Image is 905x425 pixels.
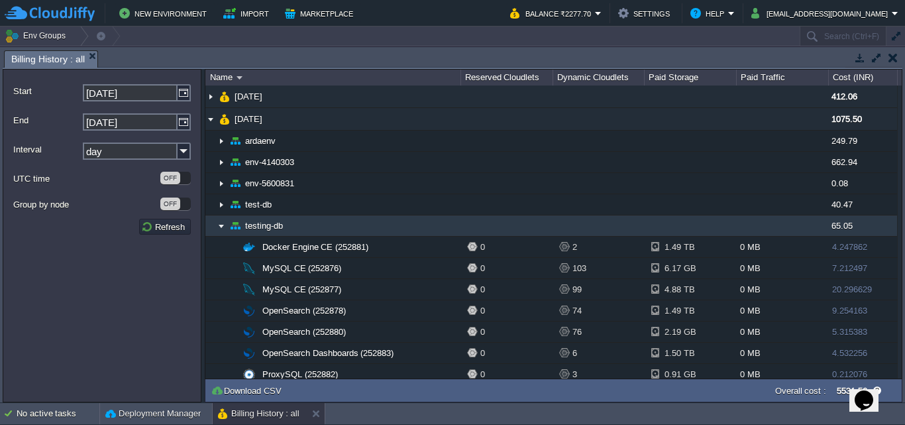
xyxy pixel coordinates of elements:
[216,152,227,172] img: AMDAwAAAACH5BAEAAAAALAAAAAABAAEAAAICRAEAOw==
[261,347,396,359] a: OpenSearch Dashboards (252883)
[244,135,278,147] a: ardaenv
[831,114,862,124] span: 1075.50
[737,237,829,257] div: 0 MB
[831,200,853,210] span: 40.47
[230,215,240,236] img: AMDAwAAAACH5BAEAAAAALAAAAAABAAEAAAICRAEAOw==
[261,263,343,274] a: MySQL CE (252876)
[261,305,348,316] a: OpenSearch (252878)
[559,300,645,321] div: 74
[751,5,892,21] button: [EMAIL_ADDRESS][DOMAIN_NAME]
[240,364,258,385] img: AMDAwAAAACH5BAEAAAAALAAAAAABAAEAAAICRAEAOw==
[219,86,230,107] img: AMDAwAAAACH5BAEAAAAALAAAAAABAAEAAAICRAEAOw==
[13,113,81,127] label: End
[737,70,828,86] div: Paid Traffic
[240,300,258,321] img: AMDAwAAAACH5BAEAAAAALAAAAAABAAEAAAICRAEAOw==
[832,327,867,337] span: 5.315383
[227,364,237,385] img: AMDAwAAAACH5BAEAAAAALAAAAAABAAEAAAICRAEAOw==
[227,258,237,278] img: AMDAwAAAACH5BAEAAAAALAAAAAABAAEAAAICRAEAOw==
[737,258,829,278] div: 0 MB
[651,279,694,300] div: 4.88 TB
[832,348,867,358] span: 4.532256
[216,173,227,194] img: AMDAwAAAACH5BAEAAAAALAAAAAABAAEAAAICRAEAOw==
[240,279,258,300] img: AMDAwAAAACH5BAEAAAAALAAAAAABAAEAAAICRAEAOw==
[105,407,201,420] button: Deployment Manager
[240,258,258,278] img: AMDAwAAAACH5BAEAAAAALAAAAAABAAEAAAICRAEAOw==
[737,300,829,321] div: 0 MB
[559,237,645,257] div: 2
[775,386,827,396] label: Overall cost :
[831,221,853,231] span: 65.05
[244,199,274,210] a: test-db
[618,5,674,21] button: Settings
[849,372,892,412] iframe: chat widget
[119,5,211,21] button: New Environment
[207,70,460,86] div: Name
[11,51,85,68] span: Billing History : all
[13,143,81,156] label: Interval
[559,364,645,385] div: 3
[244,220,285,231] a: testing-db
[467,364,553,385] div: 0
[230,194,240,215] img: AMDAwAAAACH5BAEAAAAALAAAAAABAAEAAAICRAEAOw==
[467,258,553,278] div: 0
[223,5,273,21] button: Import
[645,70,736,86] div: Paid Storage
[651,343,694,363] div: 1.50 TB
[160,172,180,184] div: OFF
[244,156,296,168] a: env-4140303
[832,369,867,379] span: 0.212076
[831,136,857,146] span: 249.79
[832,242,867,252] span: 4.247862
[651,322,694,342] div: 2.19 GB
[559,258,645,278] div: 103
[651,258,694,278] div: 6.17 GB
[230,131,240,151] img: AMDAwAAAACH5BAEAAAAALAAAAAABAAEAAAICRAEAOw==
[205,108,216,130] img: AMDAwAAAACH5BAEAAAAALAAAAAABAAEAAAICRAEAOw==
[240,343,258,363] img: AMDAwAAAACH5BAEAAAAALAAAAAABAAEAAAICRAEAOw==
[230,173,240,194] img: AMDAwAAAACH5BAEAAAAALAAAAAABAAEAAAICRAEAOw==
[233,113,264,125] a: [DATE]
[233,91,264,102] a: [DATE]
[737,364,829,385] div: 0 MB
[211,385,286,396] button: Download CSV
[261,326,348,337] a: OpenSearch (252880)
[13,172,159,186] label: UTC time
[837,386,867,396] label: 5531.56
[5,27,70,45] button: Env Groups
[467,300,553,321] div: 0
[285,5,357,21] button: Marketplace
[467,322,553,342] div: 0
[216,131,227,151] img: AMDAwAAAACH5BAEAAAAALAAAAAABAAEAAAICRAEAOw==
[554,70,645,86] div: Dynamic Cloudlets
[240,322,258,342] img: AMDAwAAAACH5BAEAAAAALAAAAAABAAEAAAICRAEAOw==
[261,284,343,295] a: MySQL CE (252877)
[227,343,237,363] img: AMDAwAAAACH5BAEAAAAALAAAAAABAAEAAAICRAEAOw==
[831,157,857,167] span: 662.94
[831,91,857,101] span: 412.06
[737,343,829,363] div: 0 MB
[261,369,340,380] a: ProxySQL (252882)
[467,237,553,257] div: 0
[218,407,299,420] button: Billing History : all
[559,322,645,342] div: 76
[261,241,370,253] span: Docker Engine CE (252881)
[651,237,694,257] div: 1.49 TB
[832,263,867,273] span: 7.212497
[227,279,237,300] img: AMDAwAAAACH5BAEAAAAALAAAAAABAAEAAAICRAEAOw==
[831,178,848,188] span: 0.08
[737,279,829,300] div: 0 MB
[216,194,227,215] img: AMDAwAAAACH5BAEAAAAALAAAAAABAAEAAAICRAEAOw==
[559,279,645,300] div: 99
[510,5,595,21] button: Balance ₹2277.70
